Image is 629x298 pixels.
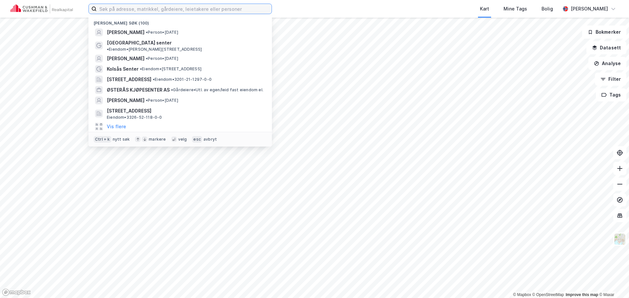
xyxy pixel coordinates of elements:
span: Person • [DATE] [146,30,178,35]
input: Søk på adresse, matrikkel, gårdeiere, leietakere eller personer [97,4,272,14]
div: Mine Tags [504,5,527,13]
span: Person • [DATE] [146,98,178,103]
div: nytt søk [113,137,130,142]
span: Eiendom • 3201-21-1297-0-0 [153,77,212,82]
span: • [171,87,173,92]
span: [GEOGRAPHIC_DATA] senter [107,39,172,47]
button: Tags [596,88,626,101]
button: Vis flere [107,123,126,131]
button: Filter [595,73,626,86]
span: • [153,77,155,82]
div: [PERSON_NAME] [571,5,608,13]
span: [STREET_ADDRESS] [107,107,264,115]
span: ØSTERÅS KJØPESENTER AS [107,86,170,94]
button: Bokmerker [582,26,626,39]
span: • [146,98,148,103]
button: Analyse [588,57,626,70]
div: markere [149,137,166,142]
a: OpenStreetMap [532,292,564,297]
iframe: Chat Widget [596,267,629,298]
div: esc [192,136,202,143]
span: Eiendom • 3326-52-118-0-0 [107,115,162,120]
span: • [140,66,142,71]
div: Ctrl + k [94,136,111,143]
a: Improve this map [566,292,598,297]
span: Eiendom • [PERSON_NAME][STREET_ADDRESS] [107,47,202,52]
a: Mapbox homepage [2,289,31,296]
div: Kontrollprogram for chat [596,267,629,298]
div: velg [178,137,187,142]
span: [PERSON_NAME] [107,96,144,104]
div: avbryt [203,137,217,142]
button: Datasett [586,41,626,54]
span: Eiendom • [STREET_ADDRESS] [140,66,201,72]
span: Gårdeiere • Utl. av egen/leid fast eiendom el. [171,87,263,93]
span: • [107,47,109,52]
span: Person • [DATE] [146,56,178,61]
span: [PERSON_NAME] [107,28,144,36]
div: Bolig [542,5,553,13]
div: [PERSON_NAME] søk (100) [88,15,272,27]
span: • [146,30,148,35]
img: cushman-wakefield-realkapital-logo.202ea83816669bd177139c58696a8fa1.svg [10,4,73,13]
a: Mapbox [513,292,531,297]
span: [STREET_ADDRESS] [107,76,151,83]
div: Kart [480,5,489,13]
span: [PERSON_NAME] [107,55,144,62]
span: Kolsås Senter [107,65,139,73]
img: Z [614,233,626,245]
span: • [146,56,148,61]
